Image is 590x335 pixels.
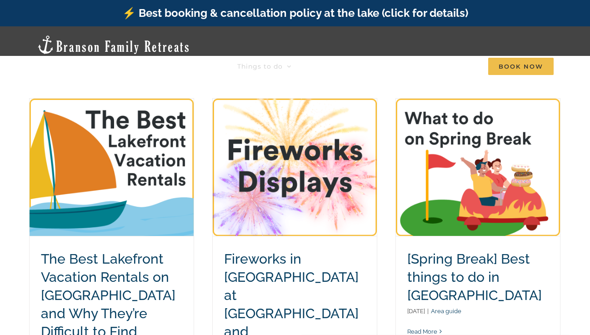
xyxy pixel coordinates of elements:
a: Book Now [488,57,554,75]
img: Branson Family Retreats Logo [36,35,190,55]
nav: Main Menu [150,57,554,75]
span: About [388,63,410,70]
span: Book Now [488,58,554,75]
span: Deals & More [312,63,359,70]
span: Vacation homes [150,63,208,70]
span: [DATE] [407,308,425,315]
span: | [425,308,431,315]
span: Contact [439,63,468,70]
a: Vacation homes [150,57,217,75]
a: Area guide [431,308,461,315]
a: Things to do [237,57,291,75]
a: Deals & More [312,57,368,75]
a: Contact [439,57,468,75]
a: About [388,57,419,75]
a: [Spring Break] Best things to do in [GEOGRAPHIC_DATA] [407,251,542,303]
span: Things to do [237,63,283,70]
a: ⚡️ Best booking & cancellation policy at the lake (click for details) [122,6,468,20]
a: More on [Spring Break] Best things to do in Branson [407,328,437,335]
